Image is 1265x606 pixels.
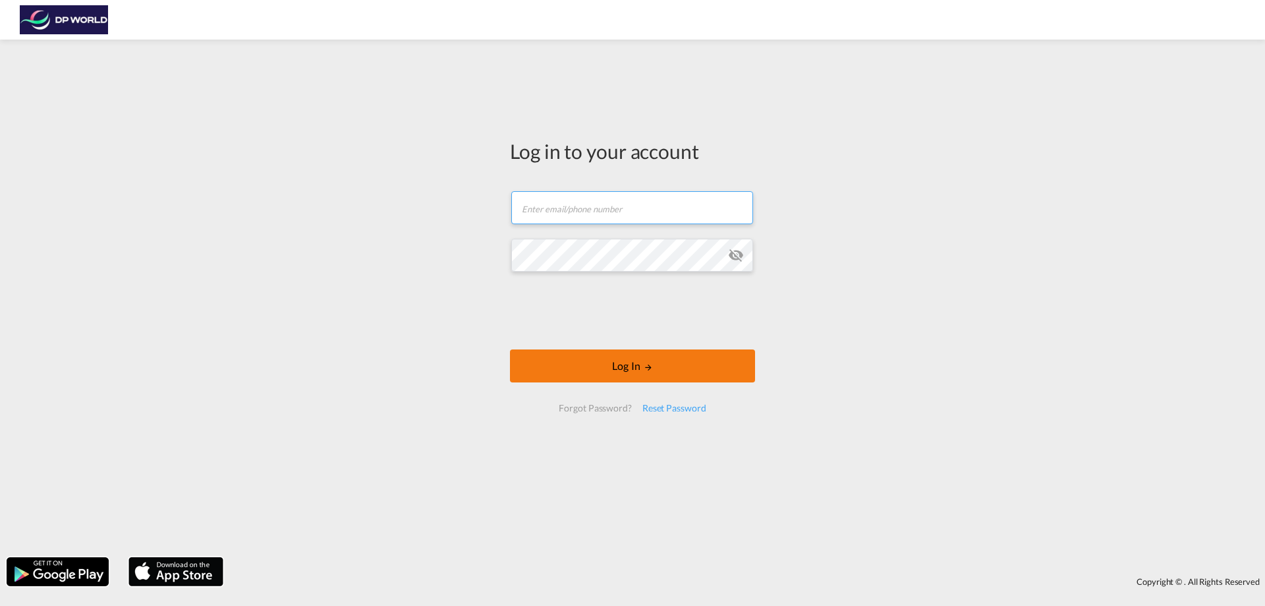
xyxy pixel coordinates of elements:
div: Copyright © . All Rights Reserved [230,570,1265,593]
img: google.png [5,556,110,588]
div: Log in to your account [510,137,755,165]
img: c08ca190194411f088ed0f3ba295208c.png [20,5,109,35]
img: apple.png [127,556,225,588]
input: Enter email/phone number [511,191,753,224]
div: Reset Password [637,396,712,420]
iframe: reCAPTCHA [532,285,733,336]
md-icon: icon-eye-off [728,247,744,263]
button: LOGIN [510,349,755,382]
div: Forgot Password? [553,396,636,420]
